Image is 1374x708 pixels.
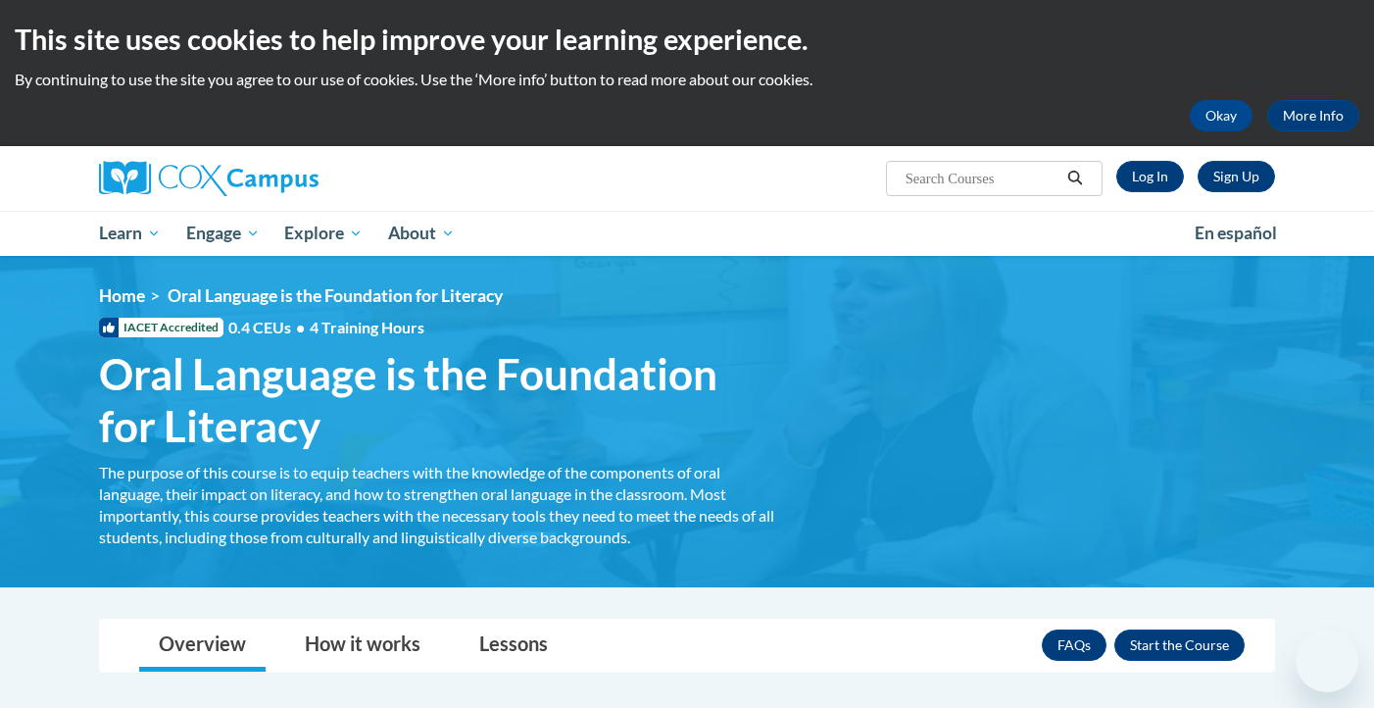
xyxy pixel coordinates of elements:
[168,285,503,306] span: Oral Language is the Foundation for Literacy
[284,222,363,245] span: Explore
[1198,161,1275,192] a: Register
[99,222,161,245] span: Learn
[904,167,1060,190] input: Search Courses
[99,285,145,306] a: Home
[460,620,567,672] a: Lessons
[388,222,455,245] span: About
[228,317,424,338] span: 0.4 CEUs
[1042,630,1106,661] a: FAQs
[99,318,223,337] span: IACET Accredited
[99,161,319,196] img: Cox Campus
[15,69,1359,90] p: By continuing to use the site you agree to our use of cookies. Use the ‘More info’ button to read...
[186,222,260,245] span: Engage
[1195,223,1277,243] span: En español
[310,318,424,336] span: 4 Training Hours
[1114,630,1245,661] button: Enroll
[15,20,1359,59] h2: This site uses cookies to help improve your learning experience.
[285,620,440,672] a: How it works
[139,620,266,672] a: Overview
[1182,213,1290,254] a: En español
[1296,630,1358,692] iframe: Button to launch messaging window
[1267,100,1359,131] a: More Info
[99,161,471,196] a: Cox Campus
[99,462,775,548] div: The purpose of this course is to equip teachers with the knowledge of the components of oral lang...
[296,318,305,336] span: •
[173,211,272,256] a: Engage
[86,211,173,256] a: Learn
[375,211,467,256] a: About
[99,348,775,452] span: Oral Language is the Foundation for Literacy
[1116,161,1184,192] a: Log In
[1190,100,1252,131] button: Okay
[1060,167,1090,190] button: Search
[271,211,375,256] a: Explore
[70,211,1304,256] div: Main menu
